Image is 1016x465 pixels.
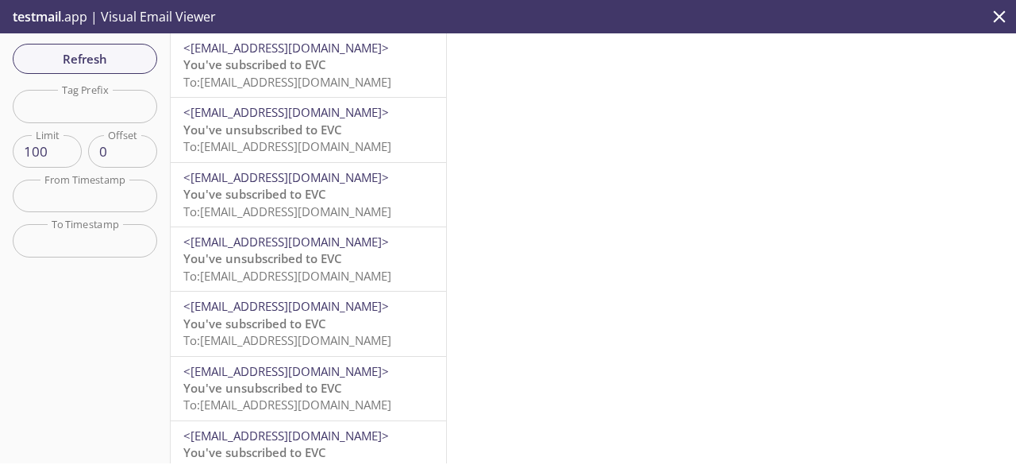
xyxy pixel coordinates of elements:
span: <[EMAIL_ADDRESS][DOMAIN_NAME]> [183,428,389,444]
span: testmail [13,8,61,25]
span: To: [EMAIL_ADDRESS][DOMAIN_NAME] [183,74,391,90]
div: <[EMAIL_ADDRESS][DOMAIN_NAME]>You've unsubscribed to EVCTo:[EMAIL_ADDRESS][DOMAIN_NAME] [171,98,446,161]
button: Refresh [13,44,157,74]
div: <[EMAIL_ADDRESS][DOMAIN_NAME]>You've subscribed to EVCTo:[EMAIL_ADDRESS][DOMAIN_NAME] [171,292,446,355]
div: <[EMAIL_ADDRESS][DOMAIN_NAME]>You've subscribed to EVCTo:[EMAIL_ADDRESS][DOMAIN_NAME] [171,33,446,97]
span: <[EMAIL_ADDRESS][DOMAIN_NAME]> [183,363,389,379]
div: <[EMAIL_ADDRESS][DOMAIN_NAME]>You've subscribed to EVCTo:[EMAIL_ADDRESS][DOMAIN_NAME] [171,163,446,227]
span: You've unsubscribed to EVC [183,122,342,138]
span: You've subscribed to EVC [183,444,326,460]
span: To: [EMAIL_ADDRESS][DOMAIN_NAME] [183,138,391,154]
span: You've subscribed to EVC [183,316,326,331]
span: To: [EMAIL_ADDRESS][DOMAIN_NAME] [183,268,391,284]
span: You've subscribed to EVC [183,56,326,72]
span: You've unsubscribed to EVC [183,380,342,396]
span: To: [EMAIL_ADDRESS][DOMAIN_NAME] [183,332,391,348]
span: <[EMAIL_ADDRESS][DOMAIN_NAME]> [183,40,389,56]
span: To: [EMAIL_ADDRESS][DOMAIN_NAME] [183,203,391,219]
span: <[EMAIL_ADDRESS][DOMAIN_NAME]> [183,234,389,250]
span: You've unsubscribed to EVC [183,250,342,266]
span: You've subscribed to EVC [183,186,326,202]
span: To: [EMAIL_ADDRESS][DOMAIN_NAME] [183,397,391,413]
span: <[EMAIL_ADDRESS][DOMAIN_NAME]> [183,169,389,185]
div: <[EMAIL_ADDRESS][DOMAIN_NAME]>You've unsubscribed to EVCTo:[EMAIL_ADDRESS][DOMAIN_NAME] [171,227,446,291]
div: <[EMAIL_ADDRESS][DOMAIN_NAME]>You've unsubscribed to EVCTo:[EMAIL_ADDRESS][DOMAIN_NAME] [171,357,446,420]
span: <[EMAIL_ADDRESS][DOMAIN_NAME]> [183,104,389,120]
span: <[EMAIL_ADDRESS][DOMAIN_NAME]> [183,298,389,314]
span: Refresh [25,48,144,69]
